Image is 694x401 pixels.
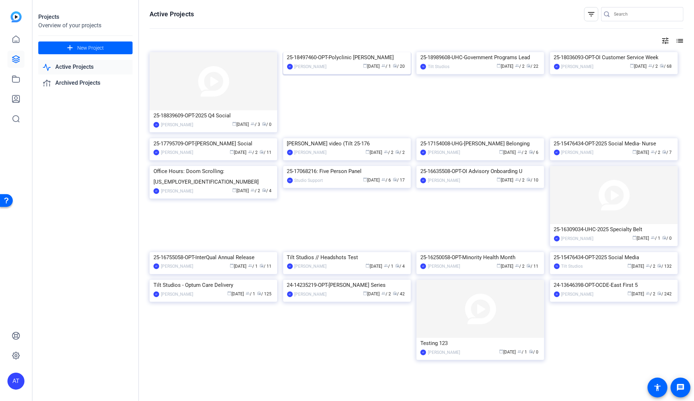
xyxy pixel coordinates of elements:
[384,264,394,269] span: / 1
[515,177,519,182] span: group
[662,236,672,241] span: / 0
[153,291,159,297] div: AT
[420,338,540,349] div: Testing 123
[384,150,388,154] span: group
[366,263,370,268] span: calendar_today
[295,63,327,70] div: [PERSON_NAME]
[262,122,272,127] span: / 0
[393,177,397,182] span: radio
[526,263,531,268] span: radio
[153,166,273,187] div: Office Hours: Doom Scrolling: [US_EMPLOYER_IDENTIFICATION_NUMBER]
[232,122,249,127] span: [DATE]
[382,291,391,296] span: / 2
[248,150,258,155] span: / 2
[363,291,380,296] span: [DATE]
[232,188,236,192] span: calendar_today
[526,264,538,269] span: / 11
[517,350,527,355] span: / 1
[153,138,273,149] div: 25-17795709-OPT-[PERSON_NAME] Social
[649,63,653,68] span: group
[420,150,426,155] div: AT
[651,236,661,241] span: / 1
[153,188,159,194] div: AT
[420,64,426,69] div: TS
[529,350,538,355] span: / 0
[499,350,516,355] span: [DATE]
[257,291,261,295] span: radio
[396,150,400,154] span: radio
[420,138,540,149] div: 25-17154008-UHG-[PERSON_NAME] Belonging
[515,64,525,69] span: / 2
[363,291,368,295] span: calendar_today
[526,63,531,68] span: radio
[251,188,260,193] span: / 2
[393,291,405,296] span: / 42
[262,122,266,126] span: radio
[393,291,397,295] span: radio
[497,177,501,182] span: calendar_today
[393,178,405,183] span: / 17
[248,264,258,269] span: / 1
[515,263,519,268] span: group
[561,263,583,270] div: Tilt Studios
[554,263,560,269] div: TS
[259,150,272,155] span: / 11
[499,349,503,353] span: calendar_today
[662,150,672,155] span: / 7
[554,64,560,69] div: AT
[657,264,672,269] span: / 132
[526,178,538,183] span: / 10
[633,150,637,154] span: calendar_today
[554,150,560,155] div: AT
[428,349,460,356] div: [PERSON_NAME]
[66,44,74,52] mat-icon: add
[529,150,533,154] span: radio
[153,110,273,121] div: 25-18839609-OPT-2025 Q4 Social
[420,350,426,355] div: AT
[287,263,293,269] div: AT
[660,64,672,69] span: / 68
[366,150,382,155] span: [DATE]
[38,41,133,54] button: New Project
[382,291,386,295] span: group
[153,150,159,155] div: AT
[497,64,513,69] span: [DATE]
[646,264,656,269] span: / 2
[630,63,634,68] span: calendar_today
[248,263,252,268] span: group
[382,63,386,68] span: group
[628,264,644,269] span: [DATE]
[633,150,649,155] span: [DATE]
[497,264,513,269] span: [DATE]
[150,10,194,18] h1: Active Projects
[651,235,655,240] span: group
[11,11,22,22] img: blue-gradient.svg
[649,64,658,69] span: / 2
[161,291,193,298] div: [PERSON_NAME]
[262,188,272,193] span: / 4
[251,122,255,126] span: group
[630,64,647,69] span: [DATE]
[153,252,273,263] div: 25-16755058-OPT-InterQual Annual Release
[38,76,133,90] a: Archived Projects
[259,264,272,269] span: / 11
[561,63,594,70] div: [PERSON_NAME]
[554,138,674,149] div: 25-15476434-OPT-2025 Social Media- Nurse
[230,150,234,154] span: calendar_today
[393,64,405,69] span: / 20
[628,291,632,295] span: calendar_today
[657,291,672,296] span: / 242
[396,263,400,268] span: radio
[230,263,234,268] span: calendar_today
[497,263,501,268] span: calendar_today
[628,291,644,296] span: [DATE]
[657,291,662,295] span: radio
[517,150,522,154] span: group
[295,263,327,270] div: [PERSON_NAME]
[287,150,293,155] div: AT
[662,150,667,154] span: radio
[251,122,260,127] span: / 3
[38,13,133,21] div: Projects
[497,63,501,68] span: calendar_today
[420,263,426,269] div: AT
